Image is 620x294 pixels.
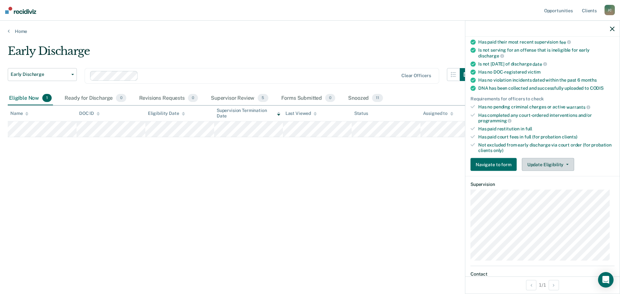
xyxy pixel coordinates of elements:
[604,5,615,15] div: J C
[478,53,504,58] span: discharge
[8,28,612,34] a: Home
[258,94,268,102] span: 5
[478,142,615,153] div: Not excluded from early discharge via court order (for probation clients
[8,45,473,63] div: Early Discharge
[478,126,615,132] div: Has paid restitution in
[5,7,36,14] img: Recidiviz
[401,73,431,78] div: Clear officers
[478,69,615,75] div: Has no DOC-registered
[549,280,559,290] button: Next Opportunity
[526,280,536,290] button: Previous Opportunity
[590,86,604,91] span: CODIS
[372,94,383,102] span: 11
[478,112,615,123] div: Has completed any court-ordered interventions and/or
[10,111,28,116] div: Name
[354,111,368,116] div: Status
[478,39,615,45] div: Has paid their most recent supervision
[470,271,615,277] dt: Contact
[470,158,519,171] a: Navigate to form
[522,158,574,171] button: Update Eligibility
[285,111,317,116] div: Last Viewed
[42,94,52,102] span: 1
[148,111,185,116] div: Eligibility Date
[532,61,547,66] span: date
[470,182,615,187] dt: Supervision
[63,91,127,106] div: Ready for Discharge
[559,39,571,45] span: fee
[280,91,337,106] div: Forms Submitted
[325,94,335,102] span: 0
[11,72,69,77] span: Early Discharge
[478,77,615,83] div: Has no violation incidents dated within the past 6
[8,91,53,106] div: Eligible Now
[423,111,453,116] div: Assigned to
[188,94,198,102] span: 0
[470,158,517,171] button: Navigate to form
[478,118,512,123] span: programming
[478,61,615,67] div: Is not [DATE] of discharge
[598,272,614,288] div: Open Intercom Messenger
[562,134,577,139] span: clients)
[528,69,541,75] span: victim
[217,108,280,119] div: Supervision Termination Date
[478,134,615,140] div: Has paid court fees in full (for probation
[478,86,615,91] div: DNA has been collected and successfully uploaded to
[566,105,590,110] span: warrants
[116,94,126,102] span: 0
[347,91,384,106] div: Snoozed
[493,147,503,153] span: only)
[465,276,620,293] div: 1 / 1
[138,91,199,106] div: Revisions Requests
[79,111,100,116] div: DOC ID
[581,77,597,83] span: months
[525,126,532,131] span: full
[478,47,615,58] div: Is not serving for an offense that is ineligible for early
[470,96,615,102] div: Requirements for officers to check
[210,91,270,106] div: Supervisor Review
[478,104,615,110] div: Has no pending criminal charges or active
